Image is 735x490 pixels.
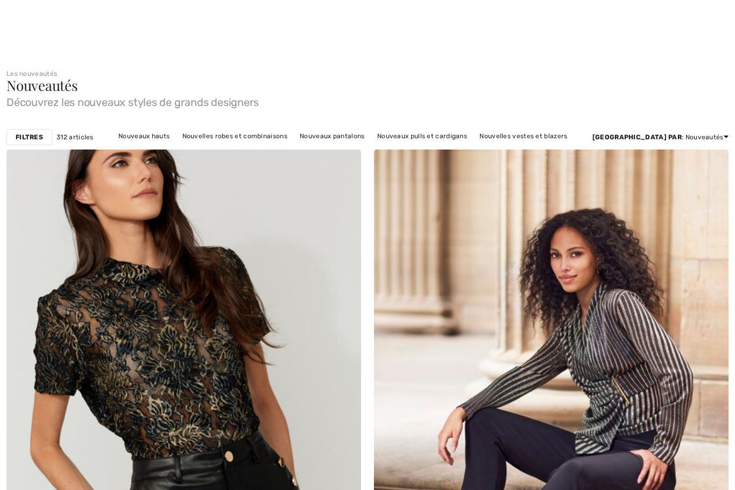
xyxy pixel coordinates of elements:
a: Nouveaux vêtements d'extérieur [316,143,432,157]
span: Nouveautés [6,76,78,95]
a: Nouveaux hauts [113,129,175,143]
a: Nouvelles jupes [254,143,315,157]
a: Nouveaux pantalons [294,129,370,143]
a: Les nouveautés [6,70,57,77]
a: Nouvelles vestes et blazers [474,129,573,143]
strong: Filtres [16,132,43,142]
div: : Nouveautés [592,132,729,142]
span: Découvrez les nouveaux styles de grands designers [6,93,729,108]
a: Nouveaux pulls et cardigans [372,129,472,143]
a: Nouvelles robes et combinaisons [177,129,293,143]
strong: [GEOGRAPHIC_DATA] par [592,133,682,141]
span: 312 articles [56,132,94,142]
